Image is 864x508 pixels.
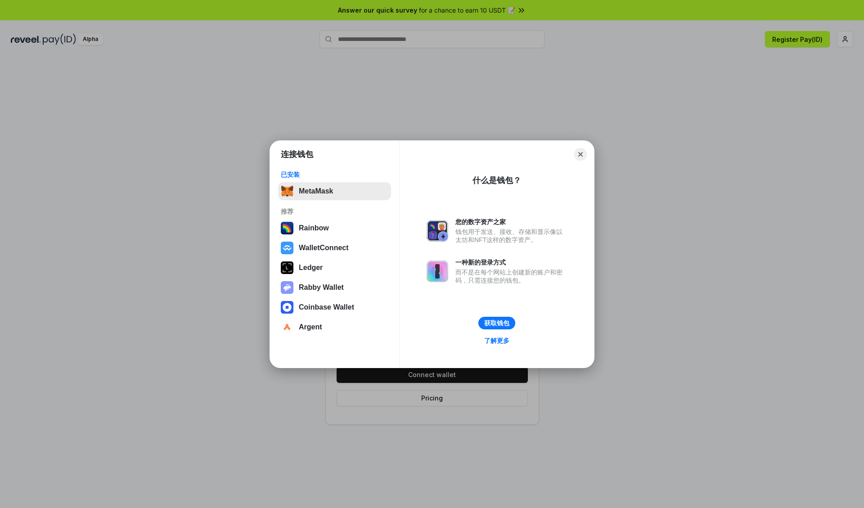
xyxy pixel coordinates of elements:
[299,303,354,311] div: Coinbase Wallet
[299,244,349,252] div: WalletConnect
[281,149,313,160] h1: 连接钱包
[479,335,515,346] a: 了解更多
[455,268,567,284] div: 而不是在每个网站上创建新的账户和密码，只需连接您的钱包。
[455,258,567,266] div: 一种新的登录方式
[455,228,567,244] div: 钱包用于发送、接收、存储和显示像以太坊和NFT这样的数字资产。
[281,261,293,274] img: svg+xml,%3Csvg%20xmlns%3D%22http%3A%2F%2Fwww.w3.org%2F2000%2Fsvg%22%20width%3D%2228%22%20height%3...
[281,281,293,294] img: svg+xml,%3Csvg%20xmlns%3D%22http%3A%2F%2Fwww.w3.org%2F2000%2Fsvg%22%20fill%3D%22none%22%20viewBox...
[472,175,521,186] div: 什么是钱包？
[278,318,391,336] button: Argent
[427,261,448,282] img: svg+xml,%3Csvg%20xmlns%3D%22http%3A%2F%2Fwww.w3.org%2F2000%2Fsvg%22%20fill%3D%22none%22%20viewBox...
[278,239,391,257] button: WalletConnect
[281,301,293,314] img: svg+xml,%3Csvg%20width%3D%2228%22%20height%3D%2228%22%20viewBox%3D%220%200%2028%2028%22%20fill%3D...
[281,171,388,179] div: 已安装
[278,259,391,277] button: Ledger
[281,242,293,254] img: svg+xml,%3Csvg%20width%3D%2228%22%20height%3D%2228%22%20viewBox%3D%220%200%2028%2028%22%20fill%3D...
[299,323,322,331] div: Argent
[478,317,515,329] button: 获取钱包
[299,264,323,272] div: Ledger
[278,279,391,297] button: Rabby Wallet
[299,224,329,232] div: Rainbow
[281,185,293,198] img: svg+xml,%3Csvg%20fill%3D%22none%22%20height%3D%2233%22%20viewBox%3D%220%200%2035%2033%22%20width%...
[484,337,509,345] div: 了解更多
[281,222,293,234] img: svg+xml,%3Csvg%20width%3D%22120%22%20height%3D%22120%22%20viewBox%3D%220%200%20120%20120%22%20fil...
[278,298,391,316] button: Coinbase Wallet
[574,148,587,161] button: Close
[281,207,388,216] div: 推荐
[484,319,509,327] div: 获取钱包
[299,283,344,292] div: Rabby Wallet
[299,187,333,195] div: MetaMask
[427,220,448,242] img: svg+xml,%3Csvg%20xmlns%3D%22http%3A%2F%2Fwww.w3.org%2F2000%2Fsvg%22%20fill%3D%22none%22%20viewBox...
[455,218,567,226] div: 您的数字资产之家
[278,219,391,237] button: Rainbow
[281,321,293,333] img: svg+xml,%3Csvg%20width%3D%2228%22%20height%3D%2228%22%20viewBox%3D%220%200%2028%2028%22%20fill%3D...
[278,182,391,200] button: MetaMask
